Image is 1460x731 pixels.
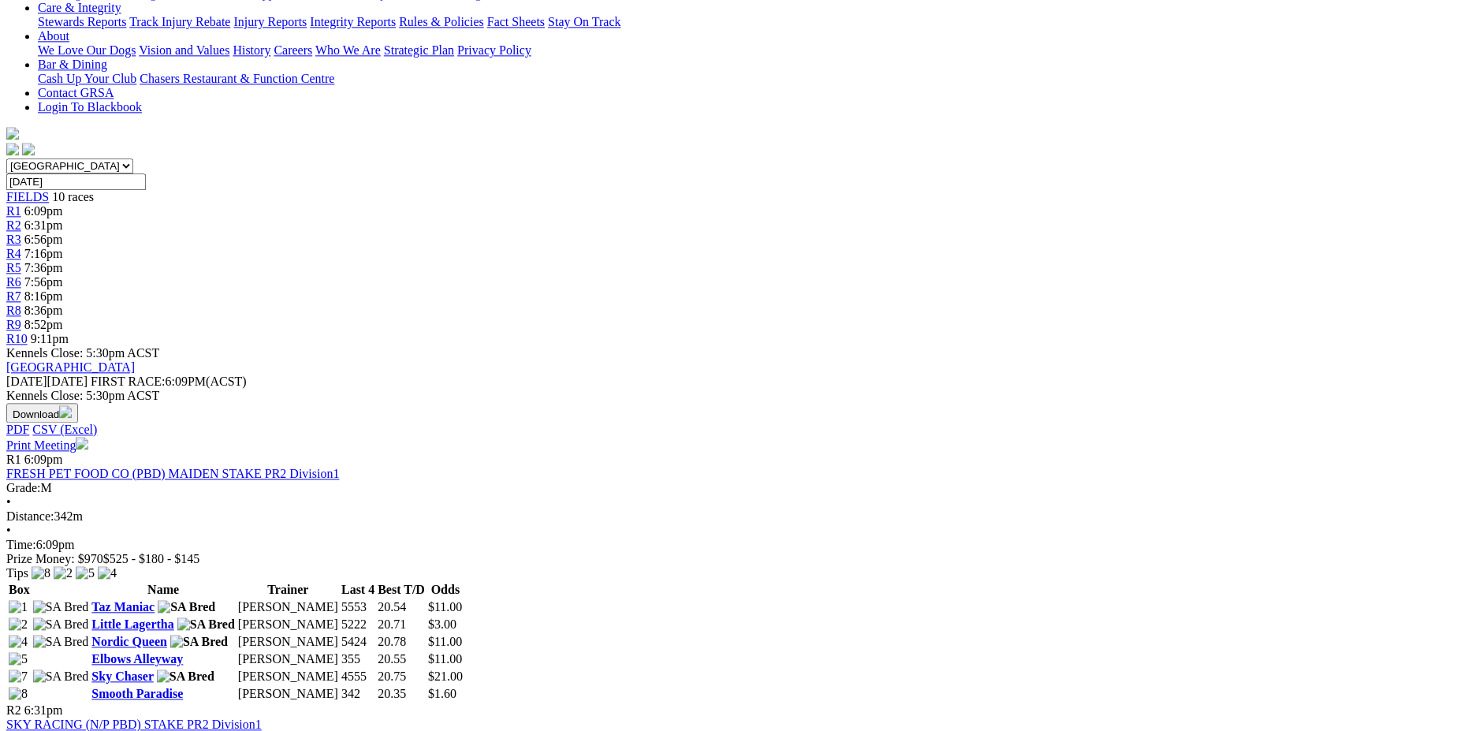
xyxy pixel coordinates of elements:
[9,600,28,614] img: 1
[158,600,215,614] img: SA Bred
[428,652,462,666] span: $11.00
[315,43,381,57] a: Who We Are
[6,423,1454,437] div: Download
[32,423,97,436] a: CSV (Excel)
[237,599,339,615] td: [PERSON_NAME]
[38,15,1454,29] div: Care & Integrity
[6,275,21,289] span: R6
[33,600,89,614] img: SA Bred
[428,617,456,631] span: $3.00
[233,43,270,57] a: History
[377,617,426,632] td: 20.71
[32,566,50,580] img: 8
[6,375,47,388] span: [DATE]
[428,669,463,683] span: $21.00
[38,86,114,99] a: Contact GRSA
[341,599,375,615] td: 5553
[6,509,1454,524] div: 342m
[6,552,1454,566] div: Prize Money: $970
[6,375,88,388] span: [DATE]
[170,635,228,649] img: SA Bred
[237,582,339,598] th: Trainer
[341,617,375,632] td: 5222
[237,669,339,684] td: [PERSON_NAME]
[9,635,28,649] img: 4
[140,72,334,85] a: Chasers Restaurant & Function Centre
[38,43,136,57] a: We Love Our Dogs
[6,318,21,331] a: R9
[6,190,49,203] a: FIELDS
[91,582,235,598] th: Name
[24,289,63,303] span: 8:16pm
[428,687,456,700] span: $1.60
[377,686,426,702] td: 20.35
[341,634,375,650] td: 5424
[33,635,89,649] img: SA Bred
[76,566,95,580] img: 5
[6,509,54,523] span: Distance:
[274,43,312,57] a: Careers
[24,233,63,246] span: 6:56pm
[377,651,426,667] td: 20.55
[6,481,41,494] span: Grade:
[384,43,454,57] a: Strategic Plan
[38,29,69,43] a: About
[38,15,126,28] a: Stewards Reports
[6,218,21,232] a: R2
[33,617,89,632] img: SA Bred
[6,247,21,260] a: R4
[91,669,153,683] a: Sky Chaser
[157,669,214,684] img: SA Bred
[6,127,19,140] img: logo-grsa-white.png
[237,686,339,702] td: [PERSON_NAME]
[399,15,484,28] a: Rules & Policies
[6,233,21,246] a: R3
[6,173,146,190] input: Select date
[6,538,1454,552] div: 6:09pm
[6,360,135,374] a: [GEOGRAPHIC_DATA]
[33,669,89,684] img: SA Bred
[38,100,142,114] a: Login To Blackbook
[24,703,63,717] span: 6:31pm
[6,332,28,345] a: R10
[38,72,1454,86] div: Bar & Dining
[233,15,307,28] a: Injury Reports
[9,617,28,632] img: 2
[6,566,28,580] span: Tips
[341,651,375,667] td: 355
[129,15,230,28] a: Track Injury Rebate
[91,617,173,631] a: Little Lagertha
[24,218,63,232] span: 6:31pm
[139,43,229,57] a: Vision and Values
[6,304,21,317] span: R8
[24,304,63,317] span: 8:36pm
[91,652,183,666] a: Elbows Alleyway
[24,453,63,466] span: 6:09pm
[6,524,11,537] span: •
[38,43,1454,58] div: About
[52,190,94,203] span: 10 races
[6,403,78,423] button: Download
[310,15,396,28] a: Integrity Reports
[6,346,159,360] span: Kennels Close: 5:30pm ACST
[24,247,63,260] span: 7:16pm
[341,582,375,598] th: Last 4
[377,634,426,650] td: 20.78
[31,332,69,345] span: 9:11pm
[6,495,11,509] span: •
[6,289,21,303] a: R7
[377,669,426,684] td: 20.75
[91,375,165,388] span: FIRST RACE:
[6,423,29,436] a: PDF
[38,72,136,85] a: Cash Up Your Club
[6,538,36,551] span: Time:
[38,58,107,71] a: Bar & Dining
[237,617,339,632] td: [PERSON_NAME]
[91,600,155,614] a: Taz Maniac
[91,635,167,648] a: Nordic Queen
[38,1,121,14] a: Care & Integrity
[98,566,117,580] img: 4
